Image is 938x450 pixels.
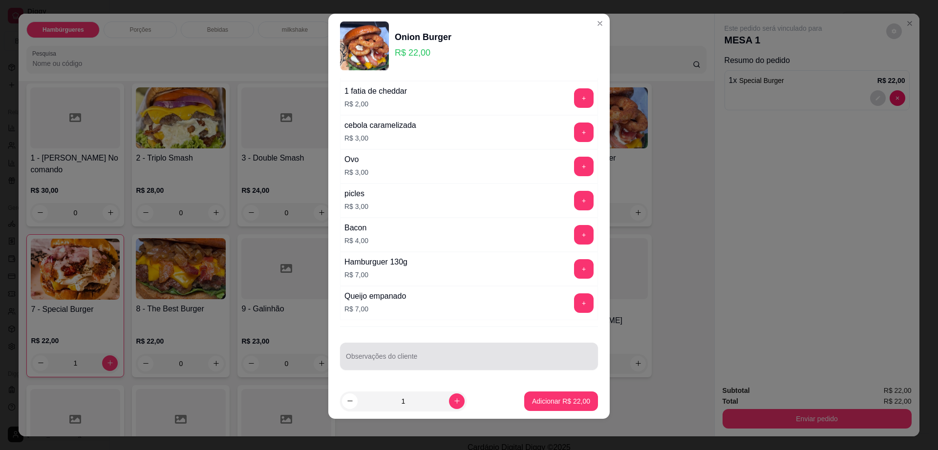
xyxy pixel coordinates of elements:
div: Onion Burger [395,30,451,44]
p: R$ 7,00 [344,270,407,280]
p: R$ 22,00 [395,46,451,60]
button: add [574,123,594,142]
button: Close [592,16,608,31]
div: cebola caramelizada [344,120,416,131]
button: add [574,191,594,210]
div: Hamburguer 130g [344,256,407,268]
p: Adicionar R$ 22,00 [532,396,590,406]
p: R$ 3,00 [344,133,416,143]
div: Bacon [344,222,368,234]
img: product-image [340,21,389,70]
button: add [574,88,594,108]
button: decrease-product-quantity [342,393,358,409]
p: R$ 7,00 [344,304,406,314]
div: picles [344,188,368,200]
p: R$ 3,00 [344,167,368,177]
p: R$ 2,00 [344,99,407,109]
button: add [574,157,594,176]
p: R$ 4,00 [344,236,368,245]
div: 1 fatia de cheddar [344,85,407,97]
p: R$ 3,00 [344,202,368,211]
button: add [574,225,594,245]
button: increase-product-quantity [449,393,465,409]
button: Adicionar R$ 22,00 [524,391,598,411]
button: add [574,293,594,313]
input: Observações do cliente [346,355,592,365]
button: add [574,259,594,279]
div: Ovo [344,154,368,165]
div: Queijo empanado [344,290,406,302]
